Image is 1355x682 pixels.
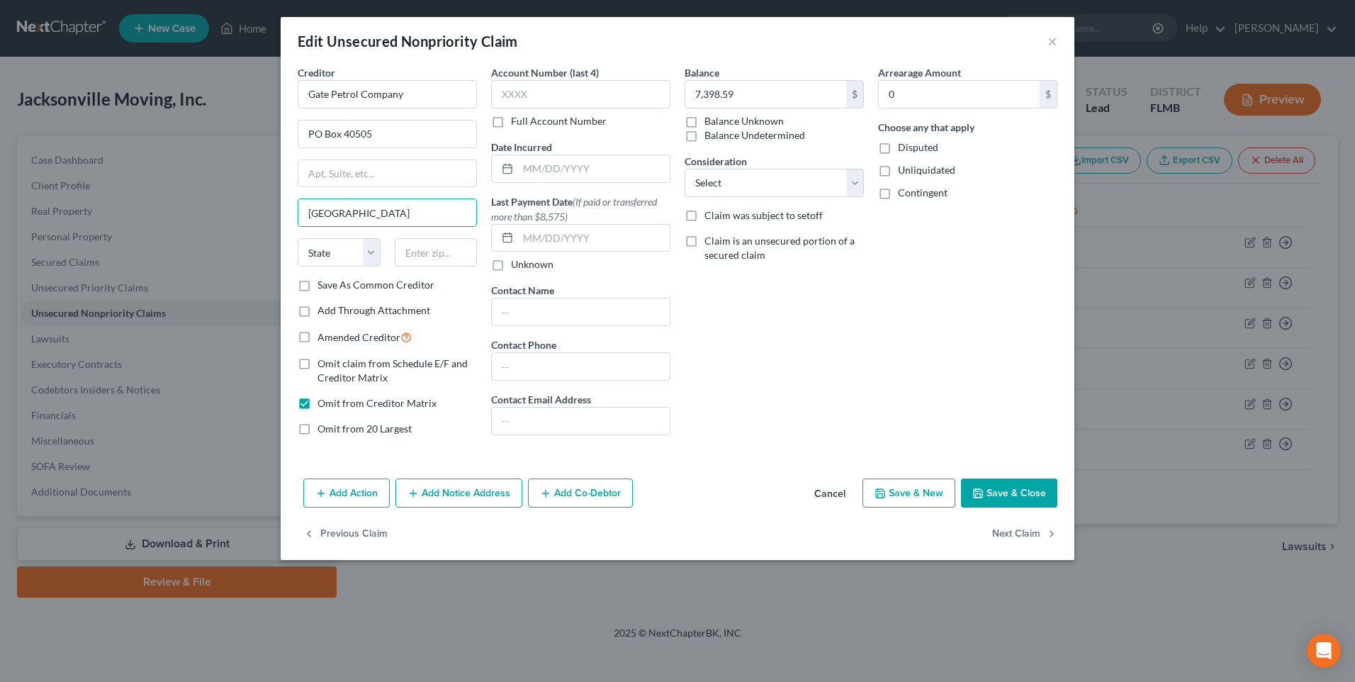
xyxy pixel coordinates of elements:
button: Next Claim [992,519,1057,549]
label: Last Payment Date [491,194,670,224]
span: Omit from Creditor Matrix [317,397,437,409]
label: Date Incurred [491,140,552,155]
label: Consideration [685,154,747,169]
span: Omit claim from Schedule E/F and Creditor Matrix [317,357,468,384]
label: Balance Undetermined [704,128,805,142]
button: Save & New [862,479,955,508]
span: (If paid or transferred more than $8,575) [491,196,657,223]
button: Previous Claim [303,519,388,549]
span: Claim is an unsecured portion of a secured claim [704,235,855,261]
label: Add Through Attachment [317,303,430,318]
span: Creditor [298,67,335,79]
span: Omit from 20 Largest [317,423,412,435]
div: Edit Unsecured Nonpriority Claim [298,31,518,51]
label: Balance [685,65,719,80]
label: Account Number (last 4) [491,65,599,80]
button: Add Co-Debtor [528,479,633,508]
input: Enter zip... [395,238,478,267]
label: Save As Common Creditor [317,278,434,292]
label: Choose any that apply [878,120,974,135]
input: 0.00 [879,81,1040,108]
div: $ [1040,81,1057,108]
input: Enter address... [298,121,476,147]
input: -- [492,298,670,325]
input: MM/DD/YYYY [518,225,670,252]
label: Full Account Number [511,114,607,128]
input: XXXX [491,80,670,108]
input: Enter city... [298,199,476,226]
label: Contact Name [491,283,554,298]
label: Contact Email Address [491,392,591,407]
span: Contingent [898,186,948,199]
span: Unliquidated [898,164,955,176]
span: Claim was subject to setoff [704,209,823,221]
input: -- [492,353,670,380]
label: Unknown [511,257,553,272]
div: Open Intercom Messenger [1307,634,1341,668]
label: Balance Unknown [704,114,784,128]
span: Disputed [898,141,938,153]
input: 0.00 [685,81,846,108]
label: Arrearage Amount [878,65,961,80]
button: Add Action [303,479,390,508]
input: Apt, Suite, etc... [298,160,476,187]
label: Contact Phone [491,337,556,352]
button: × [1047,33,1057,50]
input: Search creditor by name... [298,80,477,108]
input: MM/DD/YYYY [518,155,670,182]
input: -- [492,408,670,435]
button: Add Notice Address [395,479,522,508]
button: Save & Close [961,479,1057,508]
div: $ [846,81,863,108]
button: Cancel [803,480,857,508]
span: Amended Creditor [317,331,400,343]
